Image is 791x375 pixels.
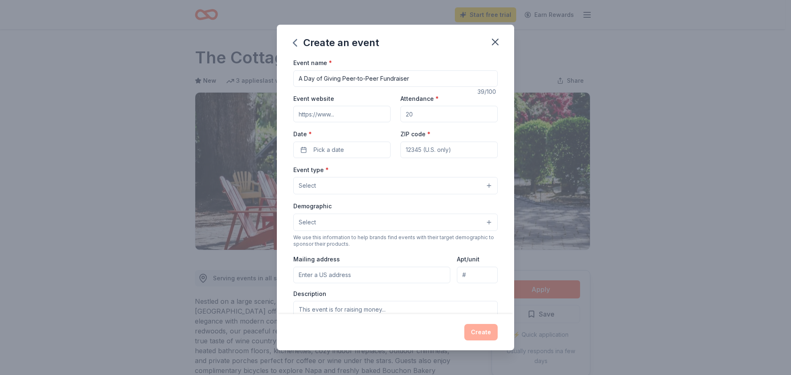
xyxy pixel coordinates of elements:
label: Mailing address [293,255,340,263]
input: 12345 (U.S. only) [400,142,498,158]
div: We use this information to help brands find events with their target demographic to sponsor their... [293,234,498,247]
label: Event name [293,59,332,67]
label: Description [293,290,326,298]
div: Create an event [293,36,379,49]
label: Event website [293,95,334,103]
label: Attendance [400,95,439,103]
input: Enter a US address [293,267,450,283]
label: Event type [293,166,329,174]
div: 39 /100 [477,87,498,97]
input: # [457,267,498,283]
input: Spring Fundraiser [293,70,498,87]
span: Select [299,181,316,191]
button: Pick a date [293,142,391,158]
button: Select [293,177,498,194]
input: 20 [400,106,498,122]
label: Apt/unit [457,255,480,263]
span: Pick a date [314,145,344,155]
label: Date [293,130,391,138]
span: Select [299,217,316,227]
input: https://www... [293,106,391,122]
label: Demographic [293,202,332,210]
button: Select [293,214,498,231]
label: ZIP code [400,130,431,138]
